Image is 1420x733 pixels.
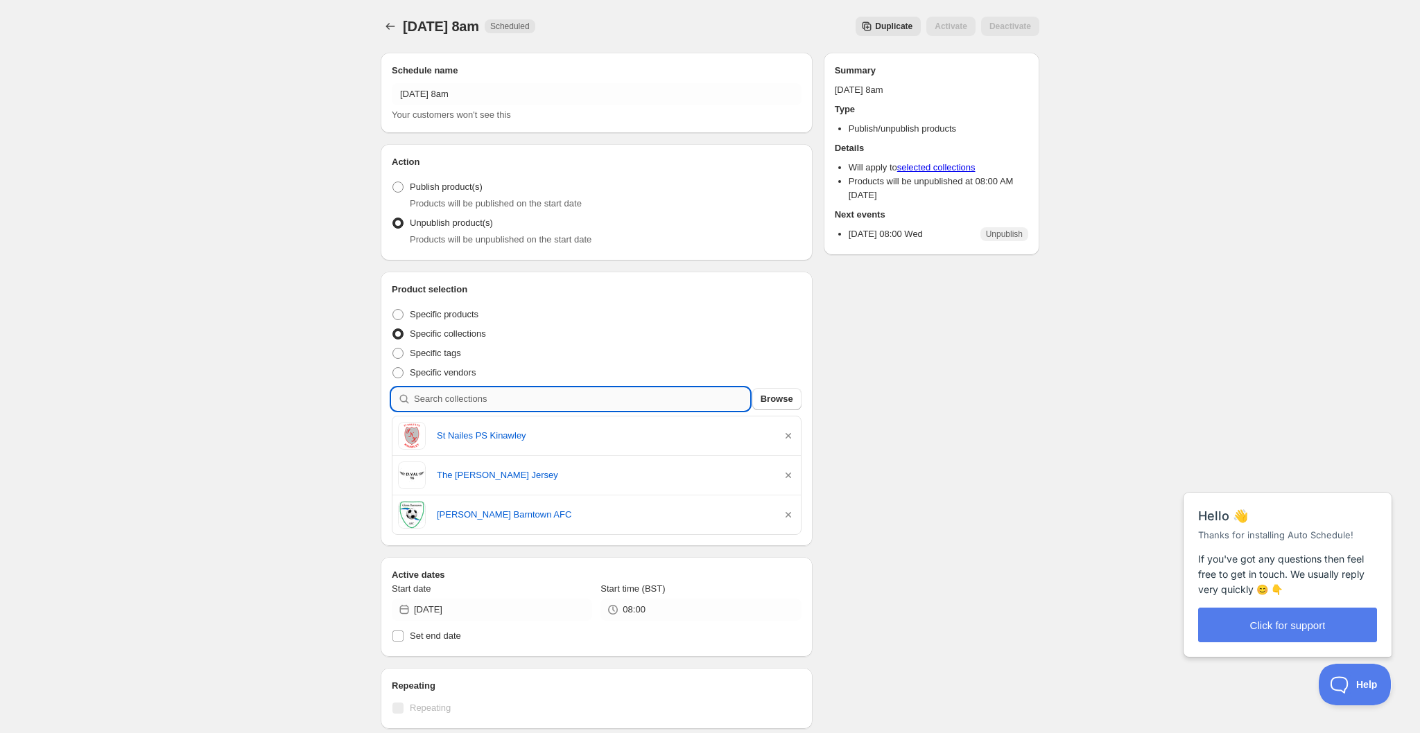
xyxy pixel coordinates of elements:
span: Specific collections [410,328,486,339]
iframe: Help Scout Beacon - Messages and Notifications [1177,458,1400,664]
li: Products will be unpublished at 08:00 AM [DATE] [849,175,1028,202]
span: [DATE] 8am [403,19,479,34]
span: Products will be unpublished on the start date [410,234,591,245]
h2: Active dates [392,568,802,582]
button: Schedules [381,17,400,36]
button: Browse [752,388,802,410]
p: [DATE] 08:00 Wed [849,227,923,241]
span: Scheduled [490,21,530,32]
span: Unpublish product(s) [410,218,493,228]
span: Unpublish [986,229,1023,240]
span: Your customers won't see this [392,109,511,120]
h2: Repeating [392,679,802,693]
span: Specific products [410,309,478,319]
h2: Type [835,103,1028,116]
span: Specific vendors [410,367,476,378]
h2: Product selection [392,283,802,297]
span: Start time (BST) [600,583,665,594]
span: Products will be published on the start date [410,198,582,209]
p: [DATE] 8am [835,83,1028,97]
span: Publish product(s) [410,182,483,192]
span: Duplicate [875,21,912,32]
a: selected collections [897,162,976,173]
h2: Action [392,155,802,169]
li: Will apply to [849,161,1028,175]
span: Repeating [410,703,451,713]
a: The [PERSON_NAME] Jersey [437,468,770,482]
a: St Nailes PS Kinawley [437,429,770,443]
h2: Summary [835,64,1028,78]
li: Publish/unpublish products [849,122,1028,136]
h2: Schedule name [392,64,802,78]
iframe: Help Scout Beacon - Open [1319,664,1392,705]
h2: Details [835,141,1028,155]
span: Specific tags [410,348,461,358]
button: Secondary action label [856,17,921,36]
span: Start date [392,583,431,594]
h2: Next events [835,208,1028,222]
input: Search collections [414,388,750,410]
span: Set end date [410,630,461,641]
span: Browse [761,392,793,406]
a: [PERSON_NAME] Barntown AFC [437,508,770,522]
